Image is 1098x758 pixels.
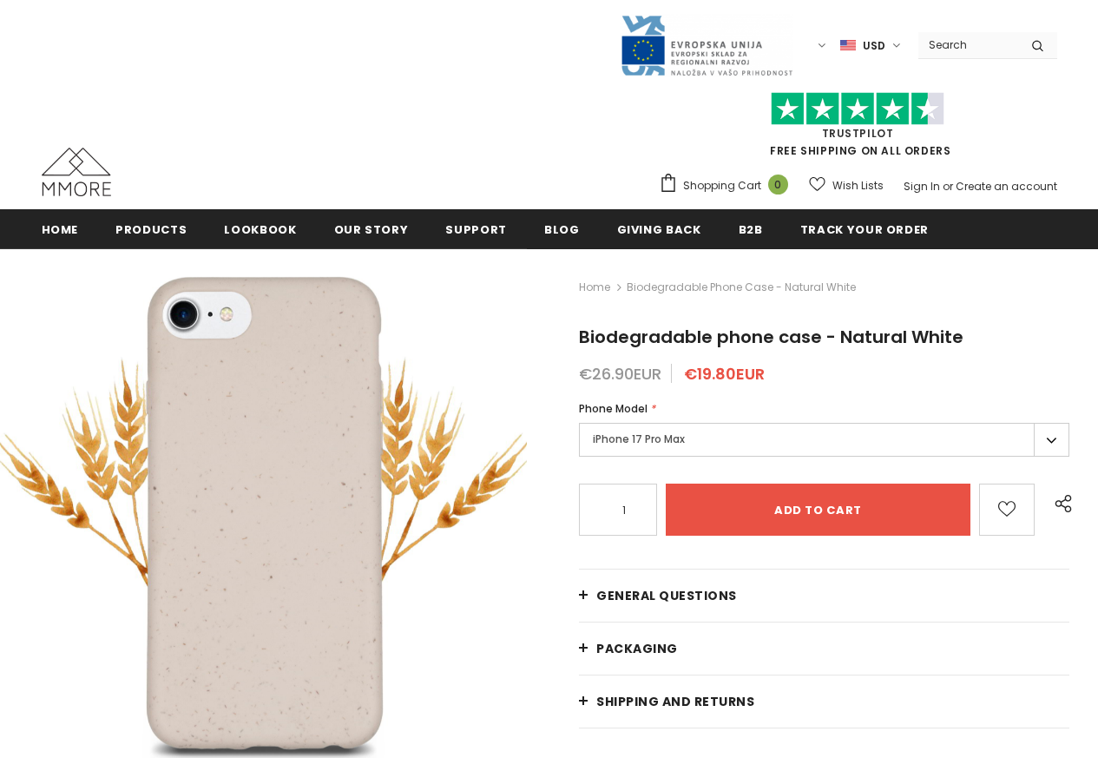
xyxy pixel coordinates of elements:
[863,37,885,55] span: USD
[800,221,929,238] span: Track your order
[596,693,754,710] span: Shipping and returns
[666,484,970,536] input: Add to cart
[659,173,797,199] a: Shopping Cart 0
[904,179,940,194] a: Sign In
[596,587,737,604] span: General Questions
[115,209,187,248] a: Products
[334,221,409,238] span: Our Story
[544,209,580,248] a: Blog
[620,37,793,52] a: Javni Razpis
[832,177,884,194] span: Wish Lists
[579,325,963,349] span: Biodegradable phone case - Natural White
[771,92,944,126] img: Trust Pilot Stars
[42,148,111,196] img: MMORE Cases
[840,38,856,53] img: USD
[544,221,580,238] span: Blog
[739,209,763,248] a: B2B
[596,640,678,657] span: PACKAGING
[617,209,701,248] a: Giving back
[683,177,761,194] span: Shopping Cart
[42,209,79,248] a: Home
[579,401,648,416] span: Phone Model
[579,423,1069,457] label: iPhone 17 Pro Max
[659,100,1057,158] span: FREE SHIPPING ON ALL ORDERS
[579,363,661,385] span: €26.90EUR
[617,221,701,238] span: Giving back
[943,179,953,194] span: or
[334,209,409,248] a: Our Story
[620,14,793,77] img: Javni Razpis
[42,221,79,238] span: Home
[579,676,1069,728] a: Shipping and returns
[115,221,187,238] span: Products
[627,277,856,298] span: Biodegradable phone case - Natural White
[579,570,1069,622] a: General Questions
[822,126,894,141] a: Trustpilot
[684,363,765,385] span: €19.80EUR
[445,221,507,238] span: support
[918,32,1018,57] input: Search Site
[809,170,884,201] a: Wish Lists
[445,209,507,248] a: support
[579,623,1069,675] a: PACKAGING
[579,277,610,298] a: Home
[224,221,296,238] span: Lookbook
[768,175,788,194] span: 0
[224,209,296,248] a: Lookbook
[800,209,929,248] a: Track your order
[956,179,1057,194] a: Create an account
[739,221,763,238] span: B2B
